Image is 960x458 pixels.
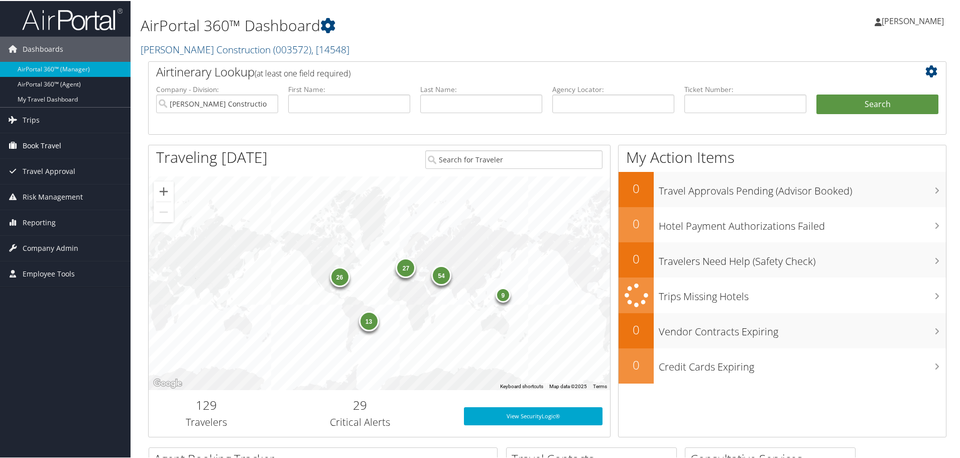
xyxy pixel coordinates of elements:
[156,83,278,94] label: Company - Division:
[141,14,683,35] h1: AirPortal 360™ Dashboard
[431,264,451,284] div: 54
[311,42,349,55] span: , [ 14548 ]
[23,132,61,157] span: Book Travel
[329,266,349,286] div: 26
[288,83,410,94] label: First Name:
[882,15,944,26] span: [PERSON_NAME]
[23,209,56,234] span: Reporting
[875,5,954,35] a: [PERSON_NAME]
[156,62,872,79] h2: Airtinerary Lookup
[23,158,75,183] span: Travel Approval
[816,94,938,114] button: Search
[273,42,311,55] span: ( 003572 )
[23,107,40,132] span: Trips
[593,383,607,388] a: Terms (opens in new tab)
[619,347,946,383] a: 0Credit Cards Expiring
[619,146,946,167] h1: My Action Items
[619,179,654,196] h2: 0
[619,277,946,312] a: Trips Missing Hotels
[255,67,350,78] span: (at least one field required)
[619,320,654,337] h2: 0
[659,319,946,338] h3: Vendor Contracts Expiring
[619,355,654,373] h2: 0
[619,249,654,266] h2: 0
[156,396,257,413] h2: 129
[549,383,587,388] span: Map data ©2025
[23,184,83,209] span: Risk Management
[425,149,603,168] input: Search for Traveler
[151,376,184,389] img: Google
[659,354,946,373] h3: Credit Cards Expiring
[619,206,946,241] a: 0Hotel Payment Authorizations Failed
[23,235,78,260] span: Company Admin
[156,146,268,167] h1: Traveling [DATE]
[23,260,75,286] span: Employee Tools
[500,382,543,389] button: Keyboard shortcuts
[154,201,174,221] button: Zoom out
[22,7,123,30] img: airportal-logo.png
[684,83,806,94] label: Ticket Number:
[619,171,946,206] a: 0Travel Approvals Pending (Advisor Booked)
[141,42,349,55] a: [PERSON_NAME] Construction
[151,376,184,389] a: Open this area in Google Maps (opens a new window)
[659,284,946,303] h3: Trips Missing Hotels
[619,214,654,231] h2: 0
[272,414,449,428] h3: Critical Alerts
[272,396,449,413] h2: 29
[659,248,946,267] h3: Travelers Need Help (Safety Check)
[619,312,946,347] a: 0Vendor Contracts Expiring
[23,36,63,61] span: Dashboards
[552,83,674,94] label: Agency Locator:
[156,414,257,428] h3: Travelers
[154,180,174,201] button: Zoom in
[358,310,379,330] div: 13
[619,241,946,277] a: 0Travelers Need Help (Safety Check)
[464,406,603,424] a: View SecurityLogic®
[396,257,416,277] div: 27
[496,286,511,301] div: 9
[659,213,946,232] h3: Hotel Payment Authorizations Failed
[659,178,946,197] h3: Travel Approvals Pending (Advisor Booked)
[420,83,542,94] label: Last Name:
